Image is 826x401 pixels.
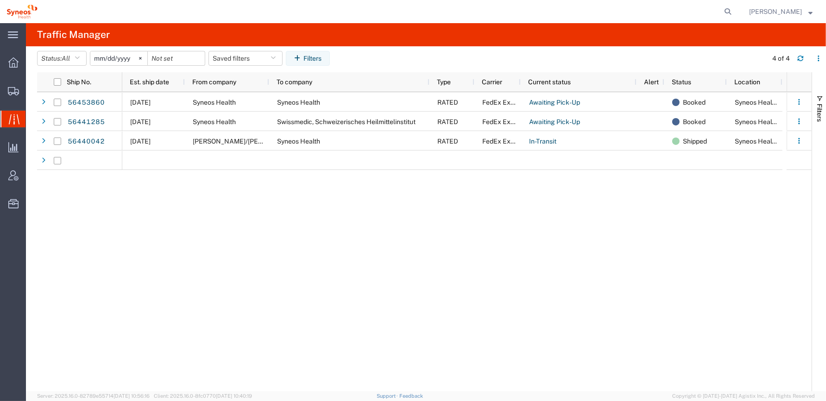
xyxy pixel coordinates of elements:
span: Status [672,78,691,86]
span: Ship No. [67,78,91,86]
span: Syneos Health [277,138,320,145]
span: FedEx Express [482,138,527,145]
input: Not set [90,51,147,65]
span: Filters [816,104,823,122]
h4: Traffic Manager [37,23,110,46]
span: [DATE] 10:56:16 [113,393,150,399]
a: 56440042 [67,134,105,149]
a: Feedback [399,393,423,399]
a: In-Transit [529,134,557,149]
div: 4 of 4 [772,54,790,63]
button: Filters [286,51,330,66]
span: Carrier [482,78,502,86]
span: Current status [528,78,571,86]
span: [DATE] 10:40:19 [216,393,252,399]
span: Booked [683,93,706,112]
a: 56453860 [67,95,105,110]
span: Type [437,78,451,86]
span: Alert [644,78,659,86]
span: Booked [683,112,706,132]
a: Awaiting Pick-Up [529,95,580,110]
img: logo [6,5,38,19]
span: Syneos Health [193,118,236,125]
span: RATED [437,138,458,145]
span: RATED [437,118,458,125]
button: [PERSON_NAME] [749,6,813,17]
a: Support [377,393,400,399]
span: Shipped [683,132,707,151]
input: Not set [148,51,205,65]
span: Est. ship date [130,78,169,86]
span: Jaime Losada/Maria Iribarren [193,138,301,145]
span: 08/11/2025 [130,118,151,125]
span: Server: 2025.16.0-82789e55714 [37,393,150,399]
span: RATED [437,99,458,106]
span: To company [277,78,312,86]
span: All [62,55,70,62]
span: Syneos Health [277,99,320,106]
a: Awaiting Pick-Up [529,115,580,130]
span: FedEx Express [482,99,527,106]
span: FedEx Express [482,118,527,125]
span: From company [192,78,236,86]
span: 08/13/2025 [130,99,151,106]
button: Status:All [37,51,87,66]
span: Location [734,78,760,86]
button: Saved filters [208,51,283,66]
span: Bianca Suriol Galimany [749,6,802,17]
span: 08/11/2025 [130,138,151,145]
span: Syneos Health [193,99,236,106]
a: 56441285 [67,115,105,130]
span: Client: 2025.16.0-8fc0770 [154,393,252,399]
span: Copyright © [DATE]-[DATE] Agistix Inc., All Rights Reserved [672,392,815,400]
span: Swissmedic, Schweizerisches Heilmittelinstitut [277,118,416,125]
